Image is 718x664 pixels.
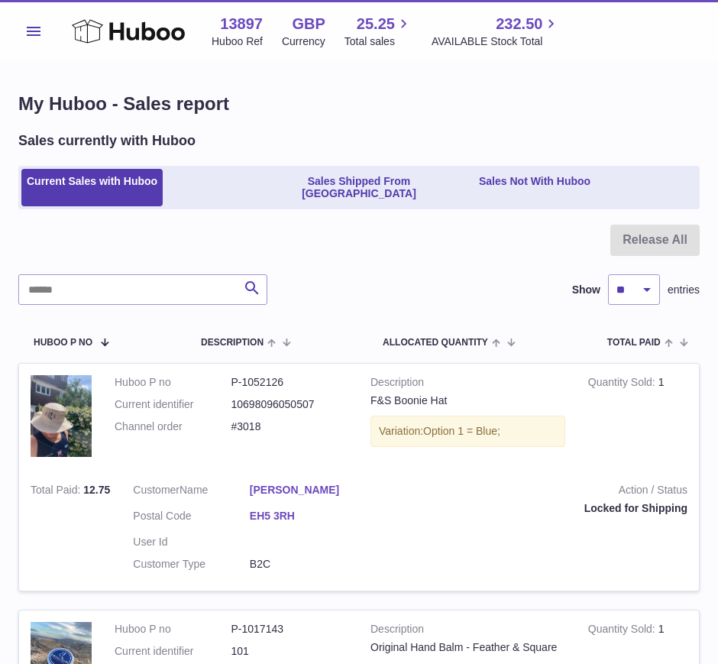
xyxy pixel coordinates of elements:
span: AVAILABLE Stock Total [432,34,561,49]
dd: 101 [231,644,348,659]
span: Total paid [607,338,661,348]
strong: GBP [292,14,325,34]
dd: B2C [250,557,367,572]
div: Huboo Ref [212,34,263,49]
strong: Description [370,375,565,394]
td: 1 [577,364,699,472]
span: 12.75 [83,484,110,496]
h2: Sales currently with Huboo [18,131,196,150]
dt: Current identifier [115,397,231,412]
span: 25.25 [357,14,395,34]
dd: #3018 [231,419,348,434]
img: IMG_6158.jpg [31,375,92,457]
strong: 13897 [220,14,263,34]
dt: Huboo P no [115,375,231,390]
div: Original Hand Balm - Feather & Square [370,640,565,655]
a: 25.25 Total sales [344,14,412,49]
div: Currency [282,34,325,49]
span: Option 1 = Blue; [423,425,500,437]
dd: 10698096050507 [231,397,348,412]
a: Sales Shipped From [GEOGRAPHIC_DATA] [247,169,471,207]
dt: Customer Type [133,557,250,572]
dt: Channel order [115,419,231,434]
span: Total sales [344,34,412,49]
span: entries [668,283,700,297]
strong: Total Paid [31,484,83,500]
dt: Postal Code [133,509,250,527]
span: Description [201,338,264,348]
a: EH5 3RH [250,509,367,523]
a: 232.50 AVAILABLE Stock Total [432,14,561,49]
a: [PERSON_NAME] [250,483,367,497]
dt: Name [133,483,250,501]
a: Current Sales with Huboo [21,169,163,207]
label: Show [572,283,600,297]
a: Sales Not With Huboo [474,169,596,207]
div: F&S Boonie Hat [370,394,565,408]
dt: Current identifier [115,644,231,659]
dt: Huboo P no [115,622,231,636]
strong: Description [370,622,565,640]
h1: My Huboo - Sales report [18,92,700,116]
span: 232.50 [496,14,542,34]
strong: Action / Status [389,483,687,501]
strong: Quantity Sold [588,376,658,392]
span: Customer [133,484,179,496]
dt: User Id [133,535,250,549]
dd: P-1017143 [231,622,348,636]
dd: P-1052126 [231,375,348,390]
div: Locked for Shipping [389,501,687,516]
div: Variation: [370,416,565,447]
span: ALLOCATED Quantity [383,338,488,348]
span: Huboo P no [34,338,92,348]
strong: Quantity Sold [588,623,658,639]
